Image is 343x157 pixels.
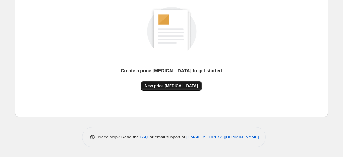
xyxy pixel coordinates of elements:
span: or email support at [148,135,186,139]
p: Create a price [MEDICAL_DATA] to get started [121,67,222,74]
span: Need help? Read the [98,135,140,139]
a: FAQ [140,135,148,139]
a: [EMAIL_ADDRESS][DOMAIN_NAME] [186,135,259,139]
button: New price [MEDICAL_DATA] [141,81,202,91]
span: New price [MEDICAL_DATA] [145,83,198,89]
